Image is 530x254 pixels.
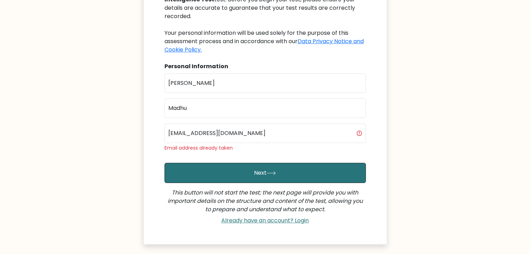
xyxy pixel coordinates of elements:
input: First name [164,73,366,93]
a: Data Privacy Notice and Cookie Policy. [164,37,364,54]
input: Last name [164,98,366,118]
a: Already have an account? Login [218,216,312,224]
div: Email address already taken [164,144,366,152]
div: Personal Information [164,62,366,71]
i: This button will not start the test; the next page will provide you with important details on the... [168,189,363,213]
input: Email [164,124,366,143]
button: Next [164,163,366,183]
